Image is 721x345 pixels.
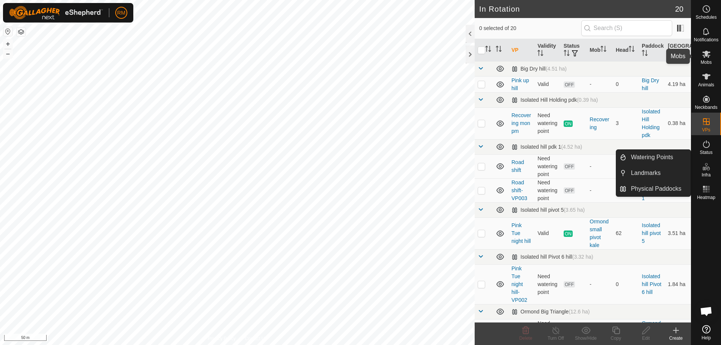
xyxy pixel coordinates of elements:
[697,195,715,200] span: Heatmap
[631,153,673,162] span: Watering Points
[665,39,691,62] th: [GEOGRAPHIC_DATA] Area
[511,159,524,173] a: Road shift
[208,335,236,342] a: Privacy Policy
[613,154,639,178] td: 0
[479,24,581,32] span: 0 selected of 20
[613,264,639,304] td: 0
[511,265,527,303] a: Pink Tue night hill-VP002
[534,76,560,92] td: Valid
[511,207,585,213] div: Isolated hill pivot 5
[665,107,691,139] td: 0.38 ha
[534,319,560,343] td: Need watering point
[511,66,567,72] div: Big Dry hill
[564,121,573,127] span: ON
[694,38,718,42] span: Notifications
[642,320,661,342] a: Ormond Big Triangle
[590,163,609,170] div: -
[534,217,560,249] td: Valid
[590,280,609,288] div: -
[701,60,712,65] span: Mobs
[17,27,26,36] button: Map Layers
[695,300,718,322] div: Open chat
[665,319,691,343] td: 3.79 ha
[561,144,582,150] span: (4.52 ha)
[511,309,590,315] div: Ormond Big Triangle
[680,51,686,57] p-sorticon: Activate to sort
[700,150,712,155] span: Status
[519,336,532,341] span: Delete
[665,217,691,249] td: 3.51 ha
[534,39,560,62] th: Validity
[616,181,691,196] li: Physical Paddocks
[564,207,585,213] span: (3.65 ha)
[508,39,534,62] th: VP
[626,166,691,181] a: Landmarks
[695,105,717,110] span: Neckbands
[511,179,527,201] a: Road shift-VP003
[571,335,601,342] div: Show/Hide
[642,77,659,91] a: Big Dry hill
[665,76,691,92] td: 4.19 ha
[569,309,590,315] span: (12.6 ha)
[642,273,661,295] a: Isolated hill Pivot 6 hill
[616,166,691,181] li: Landmarks
[485,47,491,53] p-sorticon: Activate to sort
[117,9,125,17] span: RM
[511,144,582,150] div: Isolated hill pdk 1
[572,254,593,260] span: (3.32 ha)
[601,335,631,342] div: Copy
[590,80,609,88] div: -
[564,281,575,288] span: OFF
[511,222,531,244] a: Pink Tue night hill
[9,6,103,20] img: Gallagher Logo
[479,5,675,14] h2: In Rotation
[600,47,606,53] p-sorticon: Activate to sort
[590,218,609,249] div: Ormond small pivot kale
[613,76,639,92] td: 0
[631,169,661,178] span: Landmarks
[511,77,529,91] a: Pink up hill
[511,97,598,103] div: Isolated Hill Holding pdk
[511,112,531,134] a: Recovering mon pm
[613,319,639,343] td: 0
[631,184,681,193] span: Physical Paddocks
[534,154,560,178] td: Need watering point
[496,47,502,53] p-sorticon: Activate to sort
[587,39,612,62] th: Mob
[541,335,571,342] div: Turn Off
[3,49,12,58] button: –
[613,178,639,202] td: 0
[639,39,665,62] th: Paddock
[642,179,660,201] a: Isolated hill pdk 1
[613,39,639,62] th: Head
[701,173,710,177] span: Infra
[665,264,691,304] td: 1.84 ha
[642,51,648,57] p-sorticon: Activate to sort
[564,231,573,237] span: ON
[590,116,609,131] div: Recovering
[564,163,575,170] span: OFF
[613,107,639,139] td: 3
[616,150,691,165] li: Watering Points
[564,81,575,88] span: OFF
[546,66,567,72] span: (4.51 ha)
[629,47,635,53] p-sorticon: Activate to sort
[534,178,560,202] td: Need watering point
[561,39,587,62] th: Status
[631,335,661,342] div: Edit
[511,254,593,260] div: Isolated hill Pivot 6 hill
[534,264,560,304] td: Need watering point
[691,322,721,343] a: Help
[3,39,12,48] button: +
[695,15,716,20] span: Schedules
[626,150,691,165] a: Watering Points
[702,128,710,132] span: VPs
[661,335,691,342] div: Create
[698,83,714,87] span: Animals
[590,187,609,194] div: -
[564,51,570,57] p-sorticon: Activate to sort
[675,3,683,15] span: 20
[537,51,543,57] p-sorticon: Activate to sort
[613,217,639,249] td: 62
[642,222,661,244] a: Isolated hill pivot 5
